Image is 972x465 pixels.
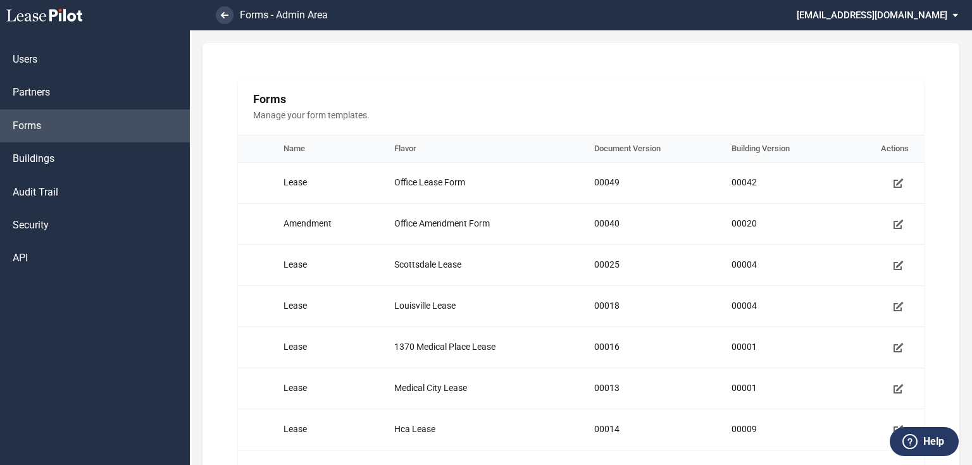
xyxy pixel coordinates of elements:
span: Amendment [283,218,332,228]
span: Lease [283,301,307,311]
span: 00025 [594,259,620,270]
span: 00001 [732,383,757,393]
span: Forms [13,119,41,133]
span: 00049 [594,177,620,187]
span: 00018 [594,301,620,311]
th: Flavor [379,135,579,163]
a: Manage form template [888,214,909,234]
span: Lease [283,259,307,270]
span: Louisville Lease [394,301,456,311]
span: 00020 [732,218,757,228]
span: Manage your form templates. [253,109,909,122]
span: 1370 Medical Place Lease [394,342,495,352]
span: 00040 [594,218,620,228]
span: 00004 [732,259,757,270]
a: Manage form template [888,378,909,399]
th: Building Version [716,135,842,163]
span: 00042 [732,177,757,187]
a: Manage form template [888,337,909,357]
a: Manage form template [888,173,909,193]
span: 00004 [732,301,757,311]
span: Office Lease Form [394,177,465,187]
span: Users [13,53,37,66]
span: Partners [13,85,50,99]
span: Lease [283,383,307,393]
span: 00016 [594,342,620,352]
span: Scottsdale Lease [394,259,461,270]
a: Manage form template [888,255,909,275]
span: Audit Trail [13,185,58,199]
span: 00013 [594,383,620,393]
span: API [13,251,28,265]
th: Actions [842,135,924,163]
span: Office Amendment Form [394,218,490,228]
span: Lease [283,342,307,352]
span: Hca Lease [394,424,435,434]
a: Manage form template [888,419,909,440]
span: 00001 [732,342,757,352]
span: 00014 [594,424,620,434]
a: Manage form template [888,296,909,316]
th: Document Version [579,135,716,163]
span: Lease [283,424,307,434]
span: Lease [283,177,307,187]
button: Help [890,427,959,456]
span: Buildings [13,152,54,166]
span: Medical City Lease [394,383,467,393]
span: Security [13,218,49,232]
span: 00009 [732,424,757,434]
label: Help [923,433,944,450]
th: Name [268,135,379,163]
h2: Forms [253,91,909,107]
